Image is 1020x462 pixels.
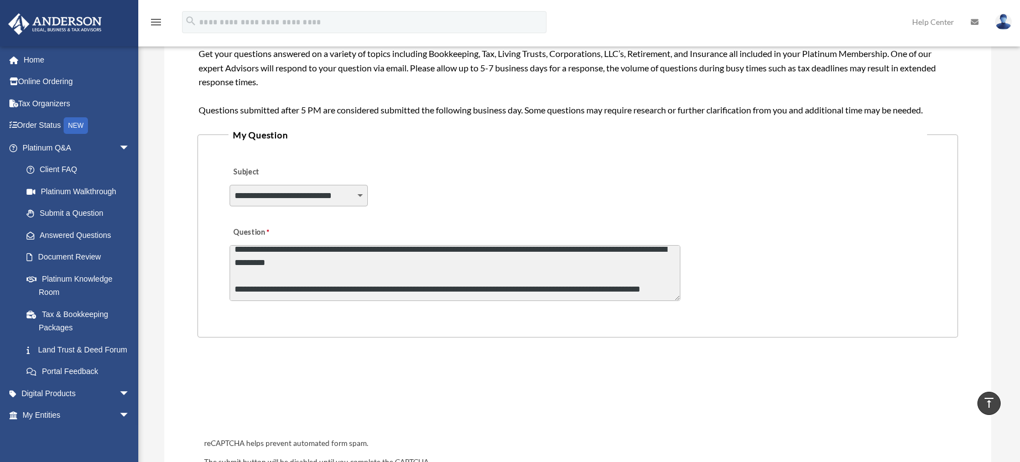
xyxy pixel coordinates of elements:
a: Order StatusNEW [8,115,147,137]
a: My Entitiesarrow_drop_down [8,404,147,427]
a: Tax Organizers [8,92,147,115]
a: Digital Productsarrow_drop_down [8,382,147,404]
span: arrow_drop_down [119,404,141,427]
label: Subject [230,164,335,180]
legend: My Question [228,127,927,143]
a: Client FAQ [15,159,147,181]
a: menu [149,19,163,29]
div: reCAPTCHA helps prevent automated form spam. [200,437,956,450]
a: Home [8,49,147,71]
i: vertical_align_top [982,396,996,409]
span: arrow_drop_down [119,137,141,159]
iframe: reCAPTCHA [201,372,369,415]
label: Question [230,225,315,240]
a: Platinum Knowledge Room [15,268,147,303]
a: vertical_align_top [977,392,1001,415]
a: Tax & Bookkeeping Packages [15,303,147,339]
span: arrow_drop_down [119,382,141,405]
a: Platinum Q&Aarrow_drop_down [8,137,147,159]
a: Platinum Walkthrough [15,180,147,203]
img: User Pic [995,14,1012,30]
div: NEW [64,117,88,134]
a: Online Ordering [8,71,147,93]
img: Anderson Advisors Platinum Portal [5,13,105,35]
a: Portal Feedback [15,361,147,383]
i: menu [149,15,163,29]
a: Document Review [15,246,147,268]
i: search [185,15,197,27]
a: Land Trust & Deed Forum [15,339,147,361]
a: Submit a Question [15,203,141,225]
a: Answered Questions [15,224,147,246]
